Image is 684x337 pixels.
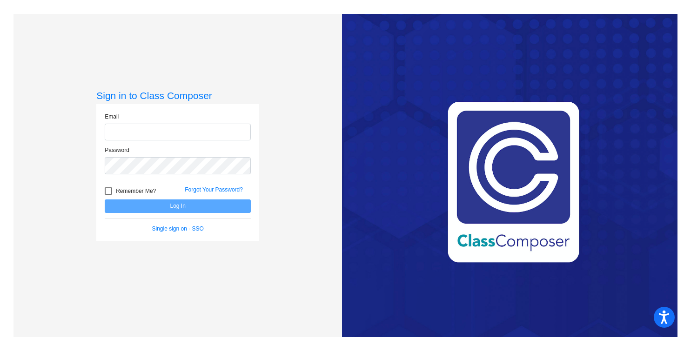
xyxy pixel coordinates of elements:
[152,225,204,232] a: Single sign on - SSO
[116,185,156,197] span: Remember Me?
[105,199,251,213] button: Log In
[185,186,243,193] a: Forgot Your Password?
[96,90,259,101] h3: Sign in to Class Composer
[105,146,129,154] label: Password
[105,112,119,121] label: Email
